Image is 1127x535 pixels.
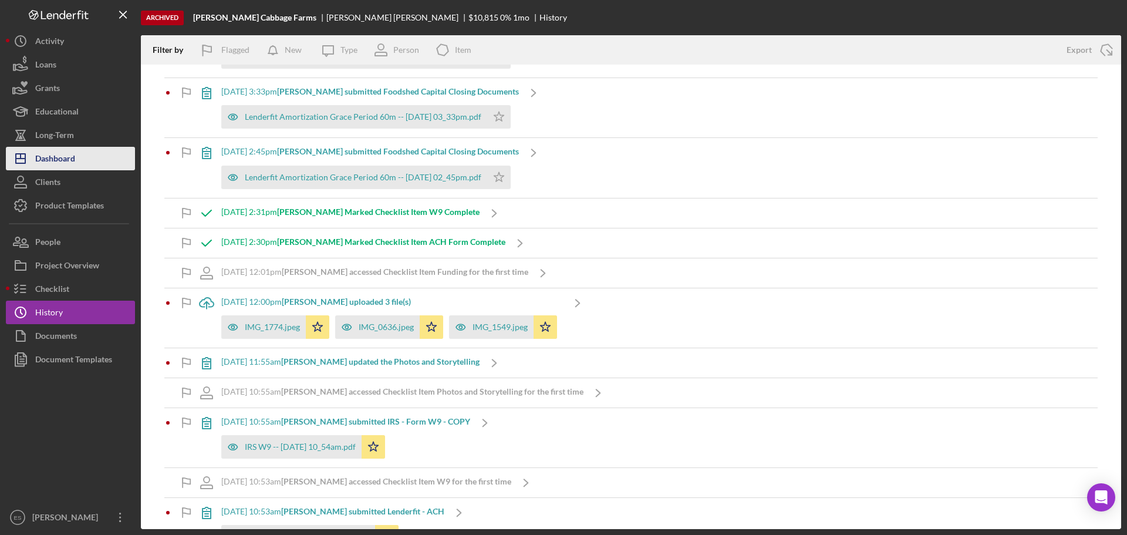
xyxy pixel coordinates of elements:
a: [DATE] 12:01pm[PERSON_NAME] accessed Checklist Item Funding for the first time [192,258,558,288]
button: Lenderfit Amortization Grace Period 60m -- [DATE] 02_45pm.pdf [221,166,511,189]
button: IMG_1549.jpeg [449,315,557,339]
div: Long-Term [35,123,74,150]
div: Item [455,45,471,55]
button: Product Templates [6,194,135,217]
div: Person [393,45,419,55]
div: People [35,230,60,257]
button: IMG_0636.jpeg [335,315,443,339]
div: IMG_0636.jpeg [359,322,414,332]
div: [DATE] 11:55am [221,357,480,366]
button: IRS W9 -- [DATE] 10_54am.pdf [221,435,385,459]
a: Dashboard [6,147,135,170]
button: Grants [6,76,135,100]
button: Checklist [6,277,135,301]
a: [DATE] 3:33pm[PERSON_NAME] submitted Foodshed Capital Closing DocumentsLenderfit Amortization Gra... [192,78,548,137]
div: IMG_1549.jpeg [473,322,528,332]
div: [DATE] 12:00pm [221,297,563,307]
button: People [6,230,135,254]
div: Activity [35,29,64,56]
div: [DATE] 10:55am [221,387,583,396]
div: [DATE] 2:30pm [221,237,505,247]
div: Flagged [221,38,249,62]
div: Type [340,45,357,55]
button: ES[PERSON_NAME] [6,506,135,529]
div: Lenderfit Amortization Grace Period 60m -- [DATE] 03_33pm.pdf [245,112,481,122]
div: Document Templates [35,348,112,374]
button: Long-Term [6,123,135,147]
div: Clients [35,170,60,197]
button: Project Overview [6,254,135,277]
div: [DATE] 10:55am [221,417,470,426]
div: [PERSON_NAME] [29,506,106,532]
div: Dashboard [35,147,75,173]
div: [DATE] 3:33pm [221,87,519,96]
b: [PERSON_NAME] submitted IRS - Form W9 - COPY [281,416,470,426]
div: Loans [35,53,56,79]
a: [DATE] 12:00pm[PERSON_NAME] uploaded 3 file(s)IMG_1774.jpegIMG_0636.jpegIMG_1549.jpeg [192,288,592,348]
div: [DATE] 2:31pm [221,207,480,217]
div: Export [1067,38,1092,62]
button: Educational [6,100,135,123]
button: Lenderfit Amortization Grace Period 60m -- [DATE] 03_33pm.pdf [221,105,511,129]
div: Open Intercom Messenger [1087,483,1115,512]
div: 1 mo [513,13,529,22]
div: Project Overview [35,254,99,280]
button: New [261,38,313,62]
button: Activity [6,29,135,53]
a: [DATE] 2:30pm[PERSON_NAME] Marked Checklist Item ACH Form Complete [192,228,535,258]
a: [DATE] 10:53am[PERSON_NAME] accessed Checklist Item W9 for the first time [192,468,541,497]
a: [DATE] 11:55am[PERSON_NAME] updated the Photos and Storytelling [192,348,509,378]
a: [DATE] 10:55am[PERSON_NAME] accessed Checklist Item Photos and Storytelling for the first time [192,378,613,408]
div: New [285,38,302,62]
b: [PERSON_NAME] accessed Checklist Item Photos and Storytelling for the first time [281,386,583,396]
div: 0 % [500,13,511,22]
button: Clients [6,170,135,194]
div: Filter by [153,45,192,55]
div: Archived [141,11,184,25]
button: IMG_1774.jpeg [221,315,329,339]
div: Educational [35,100,79,126]
a: [DATE] 10:55am[PERSON_NAME] submitted IRS - Form W9 - COPYIRS W9 -- [DATE] 10_54am.pdf [192,408,500,467]
div: [PERSON_NAME] [PERSON_NAME] [326,13,468,22]
div: Documents [35,324,77,351]
div: IMG_1774.jpeg [245,322,300,332]
button: History [6,301,135,324]
b: [PERSON_NAME] submitted Lenderfit - ACH [281,506,444,516]
b: [PERSON_NAME] submitted Foodshed Capital Closing Documents [277,146,519,156]
button: Document Templates [6,348,135,371]
a: [DATE] 2:45pm[PERSON_NAME] submitted Foodshed Capital Closing DocumentsLenderfit Amortization Gra... [192,138,548,197]
div: History [539,13,567,22]
div: [DATE] 10:53am [221,507,444,516]
div: History [35,301,63,327]
div: Lenderfit Amortization Grace Period 60m -- [DATE] 02_45pm.pdf [245,173,481,182]
button: Flagged [192,38,261,62]
b: [PERSON_NAME] Marked Checklist Item W9 Complete [277,207,480,217]
text: ES [14,514,22,521]
div: [DATE] 10:53am [221,477,511,486]
a: [DATE] 2:31pm[PERSON_NAME] Marked Checklist Item W9 Complete [192,198,509,228]
b: [PERSON_NAME] updated the Photos and Storytelling [281,356,480,366]
button: Export [1055,38,1121,62]
div: Product Templates [35,194,104,220]
button: Documents [6,324,135,348]
b: [PERSON_NAME] accessed Checklist Item Funding for the first time [282,267,528,277]
div: Checklist [35,277,69,304]
div: $10,815 [468,13,498,22]
button: Loans [6,53,135,76]
b: [PERSON_NAME] Marked Checklist Item ACH Form Complete [277,237,505,247]
b: [PERSON_NAME] uploaded 3 file(s) [282,297,411,307]
div: Grants [35,76,60,103]
b: [PERSON_NAME] submitted Foodshed Capital Closing Documents [277,86,519,96]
